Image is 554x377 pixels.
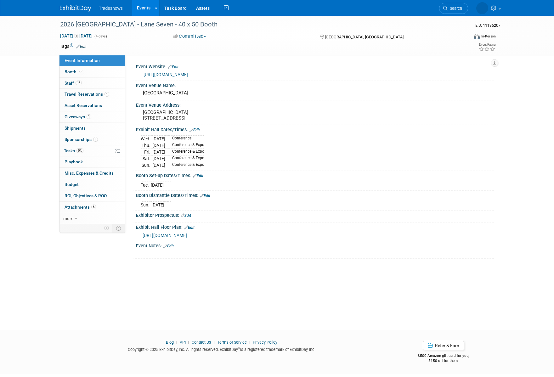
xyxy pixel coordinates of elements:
[59,168,125,179] a: Misc. Expenses & Credits
[168,155,204,162] td: Conference & Expo
[59,145,125,156] a: Tasks0%
[59,213,125,224] a: more
[152,149,165,155] td: [DATE]
[101,224,112,232] td: Personalize Event Tab Strip
[143,110,278,121] pre: [GEOGRAPHIC_DATA] [STREET_ADDRESS]
[168,162,204,169] td: Conference & Expo
[79,70,82,73] i: Booth reservation complete
[136,211,494,219] div: Exhibitor Prospectus:
[393,358,495,363] div: $150 off for them.
[448,6,462,11] span: Search
[59,89,125,100] a: Travel Reservations1
[141,88,489,98] div: [GEOGRAPHIC_DATA]
[59,55,125,66] a: Event Information
[59,100,125,111] a: Asset Reservations
[65,81,82,86] span: Staff
[189,128,200,132] a: Edit
[141,182,151,188] td: Tue.
[423,341,464,350] a: Refer & Earn
[192,340,211,345] a: Contact Us
[187,340,191,345] span: |
[94,34,107,38] span: (4 days)
[63,216,73,221] span: more
[65,205,96,210] span: Attachments
[184,225,195,230] a: Edit
[144,72,188,77] a: [URL][DOMAIN_NAME]
[59,111,125,122] a: Giveaways1
[91,205,96,209] span: 6
[65,137,98,142] span: Sponsorships
[141,136,152,142] td: Wed.
[59,134,125,145] a: Sponsorships8
[60,33,93,39] span: [DATE] [DATE]
[200,194,210,198] a: Edit
[475,23,500,28] span: Event ID: 11136207
[136,125,494,133] div: Exhibit Hall Dates/Times:
[76,81,82,85] span: 15
[59,123,125,134] a: Shipments
[171,33,209,40] button: Committed
[136,81,494,89] div: Event Venue Name:
[64,148,83,153] span: Tasks
[136,241,494,249] div: Event Notes:
[168,136,204,142] td: Conference
[439,3,468,14] a: Search
[65,182,79,187] span: Budget
[60,5,91,12] img: ExhibitDay
[59,78,125,89] a: Staff15
[76,148,83,153] span: 0%
[143,233,187,238] a: [URL][DOMAIN_NAME]
[58,19,459,30] div: 2026 [GEOGRAPHIC_DATA] - Lane Seven - 40 x 50 Booth
[141,162,152,169] td: Sun.
[76,44,87,49] a: Edit
[59,179,125,190] a: Budget
[141,142,152,149] td: Thu.
[325,35,404,39] span: [GEOGRAPHIC_DATA], [GEOGRAPHIC_DATA]
[393,349,495,363] div: $500 Amazon gift card for you,
[141,149,152,155] td: Fri.
[152,136,165,142] td: [DATE]
[166,340,174,345] a: Blog
[168,142,204,149] td: Conference & Expo
[238,346,240,350] sup: ®
[73,33,79,38] span: to
[65,58,100,63] span: Event Information
[181,213,191,218] a: Edit
[65,69,84,74] span: Booth
[93,137,98,142] span: 8
[65,92,109,97] span: Travel Reservations
[476,2,488,14] img: Linda Yilmazian
[168,149,204,155] td: Conference & Expo
[136,100,494,108] div: Event Venue Address:
[65,159,83,164] span: Playbook
[136,191,494,199] div: Booth Dismantle Dates/Times:
[59,66,125,77] a: Booth
[105,92,109,97] span: 1
[168,65,178,69] a: Edit
[431,33,496,42] div: Event Format
[65,171,114,176] span: Misc. Expenses & Credits
[112,224,125,232] td: Toggle Event Tabs
[163,244,174,248] a: Edit
[152,162,165,169] td: [DATE]
[59,190,125,201] a: ROI, Objectives & ROO
[151,182,164,188] td: [DATE]
[59,202,125,213] a: Attachments6
[152,155,165,162] td: [DATE]
[193,174,203,178] a: Edit
[141,155,152,162] td: Sat.
[65,193,107,198] span: ROI, Objectives & ROO
[136,222,494,231] div: Exhibit Hall Floor Plan:
[253,340,277,345] a: Privacy Policy
[152,142,165,149] td: [DATE]
[59,156,125,167] a: Playbook
[474,34,480,39] img: Format-Inperson.png
[87,114,91,119] span: 1
[175,340,179,345] span: |
[217,340,247,345] a: Terms of Service
[180,340,186,345] a: API
[65,103,102,108] span: Asset Reservations
[65,114,91,119] span: Giveaways
[248,340,252,345] span: |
